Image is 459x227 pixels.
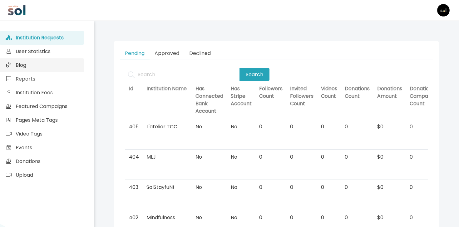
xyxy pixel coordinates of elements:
span: Followers Count [259,85,283,100]
div: 402 [129,214,139,221]
div: No [195,123,223,131]
span: Pages Meta Tags [16,116,58,124]
div: 0 [259,153,283,161]
input: Search [125,68,240,81]
div: SolStayfuN! [146,184,188,191]
div: Mindfulness [146,214,188,221]
div: 0 [410,184,438,191]
div: 0 [290,123,313,131]
span: Featured Campaigns [16,103,67,110]
div: 0 [321,123,337,131]
div: No [195,214,223,221]
span: Institution Name [146,85,187,92]
div: 0 [321,153,337,161]
span: Invited Followers Count [290,85,313,107]
span: Donations Amount [377,85,402,100]
div: 0 [345,123,370,131]
span: Events [16,144,32,151]
div: MLJ [146,153,188,161]
span: Reports [16,75,35,82]
div: 0 [410,123,438,131]
div: 0 [345,184,370,191]
div: 0 [321,214,337,221]
span: Pending [125,50,145,57]
div: 0 [259,184,283,191]
span: Videos Count [321,85,337,100]
div: 0 [410,153,438,161]
div: No [231,153,252,161]
div: $0 [377,214,402,221]
button: Search [239,68,269,81]
div: 405 [129,123,139,131]
div: L'atelier TCC [146,123,188,131]
div: 0 [290,153,313,161]
div: 0 [345,153,370,161]
div: $0 [377,153,402,161]
span: Donation Campaigns Count [410,85,438,107]
span: Institution Requests [16,34,64,41]
span: Video Tags [16,130,42,137]
img: logo.c816a1a4.png [7,1,26,20]
span: Id [129,85,133,92]
div: No [195,184,223,191]
div: 0 [290,214,313,221]
div: No [195,153,223,161]
span: Approved [155,50,179,57]
div: 0 [259,123,283,131]
span: User Statistics [16,48,51,55]
div: 404 [129,153,139,161]
div: $0 [377,123,402,131]
span: Upload [16,171,33,179]
span: Institution Fees [16,89,53,96]
div: No [231,123,252,131]
span: Declined [189,50,211,57]
div: 0 [345,214,370,221]
div: 0 [410,214,438,221]
span: Donations Count [345,85,370,100]
div: 403 [129,184,139,191]
span: Blog [16,62,26,69]
div: $0 [377,184,402,191]
span: Donations [16,158,41,165]
div: 0 [290,184,313,191]
img: 1668069742427Component-1.png [437,4,450,17]
div: No [231,214,252,221]
div: No [231,184,252,191]
span: Has Stripe Account [231,85,252,107]
div: 0 [259,214,283,221]
div: 0 [321,184,337,191]
span: Has Connected Bank Account [195,85,223,115]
